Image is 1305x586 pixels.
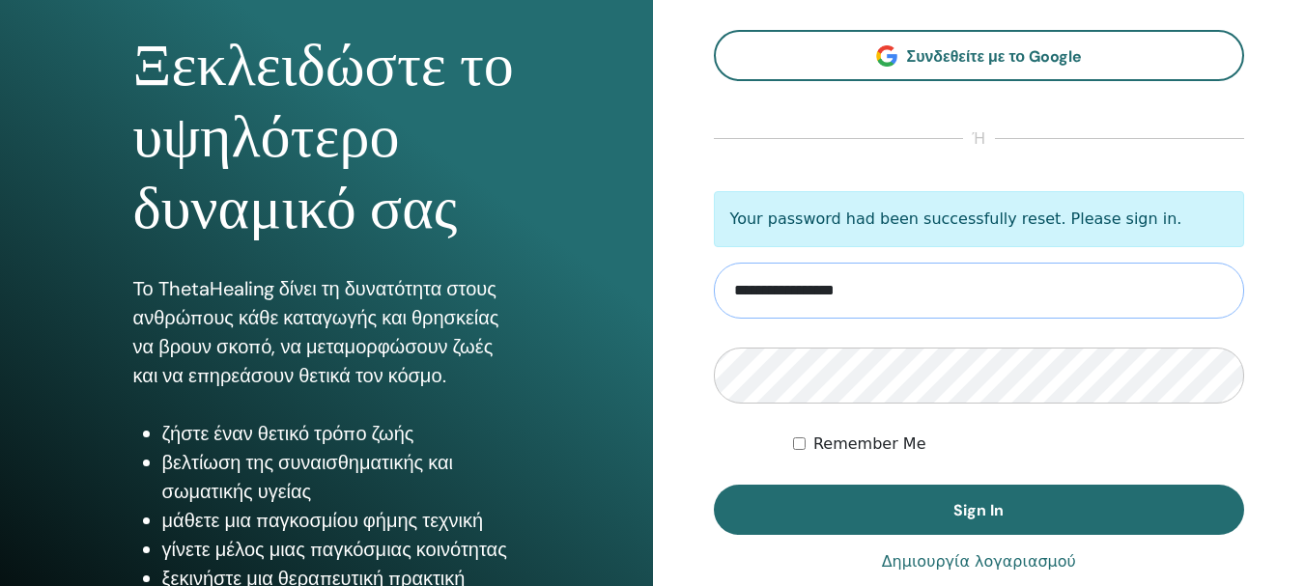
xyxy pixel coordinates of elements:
span: Συνδεθείτε με το Google [907,46,1082,67]
button: Sign In [714,485,1245,535]
span: Sign In [953,500,1004,520]
li: γίνετε μέλος μιας παγκόσμιας κοινότητας [162,535,520,564]
h1: Ξεκλειδώστε το υψηλότερο δυναμικό σας [133,30,520,245]
a: Δημιουργία λογαριασμού [882,550,1076,573]
p: Το ThetaHealing δίνει τη δυνατότητα στους ανθρώπους κάθε καταγωγής και θρησκείας να βρουν σκοπό, ... [133,274,520,390]
label: Remember Me [813,433,926,456]
li: ζήστε έναν θετικό τρόπο ζωής [162,419,520,448]
span: ή [963,127,995,151]
p: Your password had been successfully reset. Please sign in. [714,191,1245,247]
li: βελτίωση της συναισθηματικής και σωματικής υγείας [162,448,520,506]
div: Keep me authenticated indefinitely or until I manually logout [793,433,1244,456]
li: μάθετε μια παγκοσμίου φήμης τεχνική [162,506,520,535]
a: Συνδεθείτε με το Google [714,30,1245,81]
